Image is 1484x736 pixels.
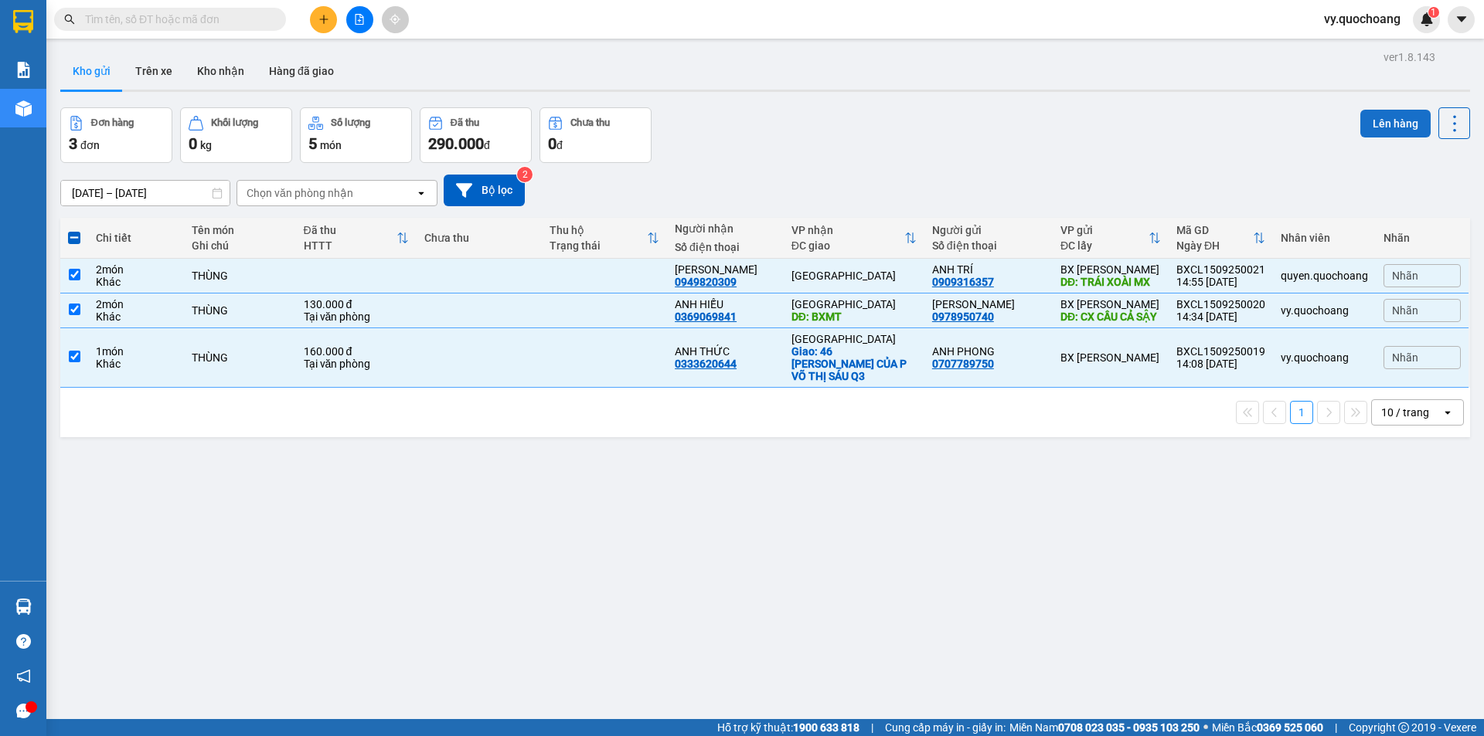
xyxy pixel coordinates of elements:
[1392,270,1418,282] span: Nhãn
[1060,351,1161,364] div: BX [PERSON_NAME]
[390,14,400,25] span: aim
[424,232,534,244] div: Chưa thu
[791,239,904,252] div: ĐC giao
[1009,719,1200,736] span: Miền Nam
[1392,304,1418,317] span: Nhãn
[1455,12,1469,26] span: caret-down
[1381,405,1429,420] div: 10 / trang
[96,263,176,276] div: 2 món
[1360,110,1431,137] button: Lên hàng
[192,239,288,252] div: Ghi chú
[123,53,185,90] button: Trên xe
[91,117,134,128] div: Đơn hàng
[415,187,427,199] svg: open
[1212,719,1323,736] span: Miền Bắc
[1060,239,1149,252] div: ĐC lấy
[96,358,176,370] div: Khác
[192,270,288,282] div: THÙNG
[675,276,737,288] div: 0949820309
[1060,263,1161,276] div: BX [PERSON_NAME]
[15,599,32,615] img: warehouse-icon
[675,345,776,358] div: ANH THỨC
[675,298,776,310] div: ANH HIẾU
[211,117,258,128] div: Khối lượng
[15,100,32,117] img: warehouse-icon
[304,358,409,370] div: Tại văn phòng
[185,53,257,90] button: Kho nhận
[484,139,490,151] span: đ
[189,134,197,153] span: 0
[548,134,556,153] span: 0
[69,134,77,153] span: 3
[180,107,292,163] button: Khối lượng0kg
[791,298,917,310] div: [GEOGRAPHIC_DATA]
[1257,721,1323,734] strong: 0369 525 060
[932,224,1045,236] div: Người gửi
[1176,358,1265,370] div: 14:08 [DATE]
[318,14,329,25] span: plus
[1176,345,1265,358] div: BXCL1509250019
[304,298,409,310] div: 130.000 đ
[300,107,412,163] button: Số lượng5món
[1281,351,1368,364] div: vy.quochoang
[444,175,525,206] button: Bộ lọc
[1398,722,1409,733] span: copyright
[1060,310,1161,323] div: DĐ: CX CẦU CẢ SẬY
[192,304,288,317] div: THÙNG
[85,11,267,28] input: Tìm tên, số ĐT hoặc mã đơn
[1312,9,1413,29] span: vy.quochoang
[1441,406,1454,419] svg: open
[932,310,994,323] div: 0978950740
[1203,724,1208,731] span: ⚪️
[200,139,212,151] span: kg
[556,139,563,151] span: đ
[96,310,176,323] div: Khác
[675,310,737,323] div: 0369069841
[61,181,230,205] input: Select a date range.
[1176,263,1265,276] div: BXCL1509250021
[1335,719,1337,736] span: |
[1176,239,1253,252] div: Ngày ĐH
[1169,218,1273,259] th: Toggle SortBy
[247,185,353,201] div: Chọn văn phòng nhận
[331,117,370,128] div: Số lượng
[791,224,904,236] div: VP nhận
[550,239,647,252] div: Trạng thái
[296,218,417,259] th: Toggle SortBy
[539,107,652,163] button: Chưa thu0đ
[420,107,532,163] button: Đã thu290.000đ
[1053,218,1169,259] th: Toggle SortBy
[16,704,31,718] span: message
[1176,298,1265,310] div: BXCL1509250020
[354,14,365,25] span: file-add
[791,333,917,345] div: [GEOGRAPHIC_DATA]
[717,719,859,736] span: Hỗ trợ kỹ thuật:
[80,139,100,151] span: đơn
[1290,401,1313,424] button: 1
[16,634,31,649] span: question-circle
[871,719,873,736] span: |
[791,270,917,282] div: [GEOGRAPHIC_DATA]
[428,134,484,153] span: 290.000
[346,6,373,33] button: file-add
[675,358,737,370] div: 0333620644
[1060,298,1161,310] div: BX [PERSON_NAME]
[60,53,123,90] button: Kho gửi
[791,345,917,382] div: Giao: 46 HUỲNH TỊNH CỦA P VÕ THỊ SÁU Q3
[675,241,776,253] div: Số điện thoại
[192,351,288,364] div: THÙNG
[308,134,317,153] span: 5
[1384,49,1435,66] div: ver 1.8.143
[1058,721,1200,734] strong: 0708 023 035 - 0935 103 250
[1176,310,1265,323] div: 14:34 [DATE]
[382,6,409,33] button: aim
[1448,6,1475,33] button: caret-down
[1060,224,1149,236] div: VP gửi
[675,263,776,276] div: HỒNG NHUNG
[1281,304,1368,317] div: vy.quochoang
[15,62,32,78] img: solution-icon
[96,232,176,244] div: Chi tiết
[791,310,917,323] div: DĐ: BXMT
[13,10,33,33] img: logo-vxr
[320,139,342,151] span: món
